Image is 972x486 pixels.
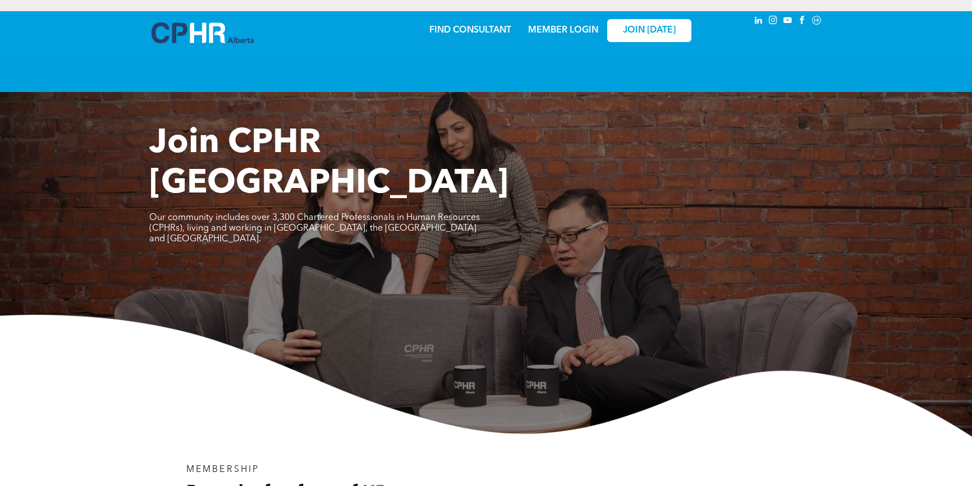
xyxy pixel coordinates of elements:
a: linkedin [752,14,764,29]
a: JOIN [DATE] [607,19,691,42]
a: youtube [781,14,794,29]
img: A blue and white logo for cp alberta [152,22,254,43]
span: Our community includes over 3,300 Chartered Professionals in Human Resources (CPHRs), living and ... [149,213,480,244]
a: FIND CONSULTANT [429,26,511,35]
span: MEMBERSHIP [186,465,260,474]
span: Join CPHR [GEOGRAPHIC_DATA] [149,127,508,201]
span: JOIN [DATE] [623,25,676,36]
a: MEMBER LOGIN [528,26,598,35]
a: Social network [810,14,823,29]
a: facebook [796,14,808,29]
a: instagram [767,14,779,29]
